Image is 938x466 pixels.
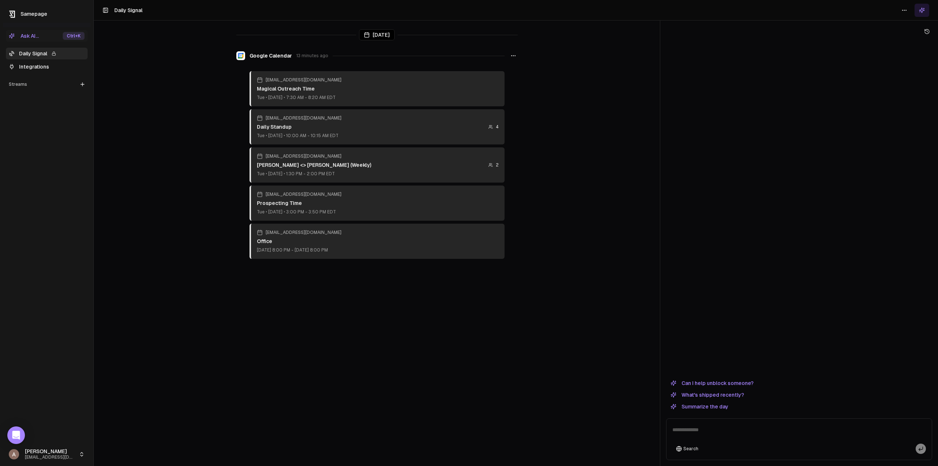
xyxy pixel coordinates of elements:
[496,124,499,130] span: 4
[266,153,341,159] span: [EMAIL_ADDRESS][DOMAIN_NAME]
[257,209,341,215] div: Tue • [DATE] • 3:00 PM - 3:50 PM EDT
[6,445,88,463] button: [PERSON_NAME][EMAIL_ADDRESS][DOMAIN_NAME]
[21,11,47,17] span: Samepage
[257,199,341,207] div: Prospecting Time
[6,48,88,59] a: Daily Signal
[25,448,76,455] span: [PERSON_NAME]
[496,162,499,168] span: 2
[114,7,143,14] h1: Daily Signal
[266,191,341,197] span: [EMAIL_ADDRESS][DOMAIN_NAME]
[296,53,328,59] span: 13 minutes ago
[266,115,341,121] span: [EMAIL_ADDRESS][DOMAIN_NAME]
[672,444,702,454] button: Search
[9,449,19,459] img: _image
[359,29,395,40] div: [DATE]
[6,61,88,73] a: Integrations
[257,161,371,169] div: [PERSON_NAME] <> [PERSON_NAME] (Weekly)
[666,379,758,388] button: Can I help unblock someone?
[257,123,341,131] div: Daily Standup
[250,52,292,59] span: Google Calendar
[257,133,341,139] div: Tue • [DATE] • 10:00 AM - 10:15 AM EDT
[25,455,76,460] span: [EMAIL_ADDRESS][DOMAIN_NAME]
[257,247,341,253] div: [DATE] 8:00 PM - [DATE] 8:00 PM
[257,238,341,245] div: Office
[257,171,371,177] div: Tue • [DATE] • 1:30 PM - 2:00 PM EDT
[63,32,85,40] div: Ctrl +K
[666,402,733,411] button: Summarize the day
[257,85,341,92] div: Magical Outreach Time
[9,32,39,40] div: Ask AI...
[666,390,749,399] button: What's shipped recently?
[266,230,341,235] span: [EMAIL_ADDRESS][DOMAIN_NAME]
[257,95,341,100] div: Tue • [DATE] • 7:30 AM - 8:20 AM EDT
[6,30,88,42] button: Ask AI...Ctrl+K
[7,426,25,444] div: Open Intercom Messenger
[266,77,341,83] span: [EMAIL_ADDRESS][DOMAIN_NAME]
[6,78,88,90] div: Streams
[236,51,245,60] img: Google Calendar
